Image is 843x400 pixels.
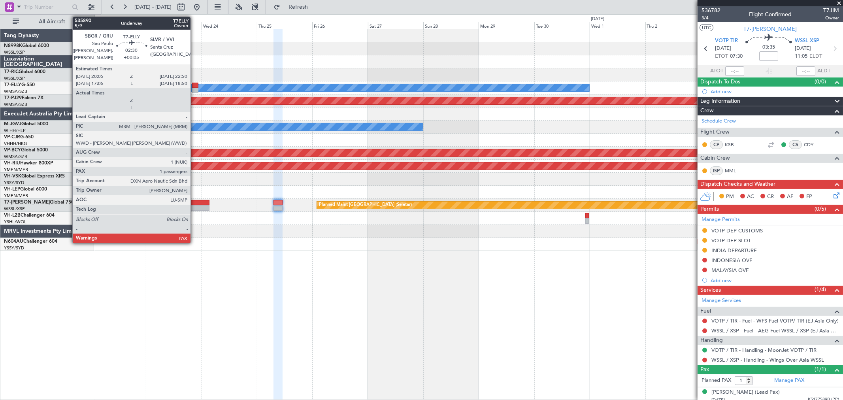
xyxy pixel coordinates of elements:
div: VOTP DEP CUSTOMS [711,227,763,234]
span: Fuel [700,307,711,316]
div: ISP [710,166,723,175]
a: VOTP / TIR - Handling - MoonJet VOTP / TIR [711,347,817,353]
span: Services [700,286,721,295]
a: M-JGVJGlobal 5000 [4,122,48,126]
div: Sun 28 [423,22,479,29]
a: YSHL/WOL [4,219,26,225]
div: Tue 30 [534,22,590,29]
span: Refresh [282,4,315,10]
span: 536782 [702,6,720,15]
div: Sat 27 [368,22,423,29]
span: WSSL XSP [795,37,819,45]
a: VH-RIUHawker 800XP [4,161,53,166]
span: ETOT [715,53,728,60]
span: 3/4 [702,15,720,21]
a: WSSL / XSP - Fuel - AEG Fuel WSSL / XSP (EJ Asia Only) [711,327,839,334]
span: Crew [700,106,714,115]
input: --:-- [725,66,744,76]
span: Owner [823,15,839,21]
span: VH-VSK [4,174,21,179]
a: WSSL / XSP - Handling - Wings Over Asia WSSL [711,357,824,363]
a: Manage Permits [702,216,740,224]
span: Permits [700,205,719,214]
a: VH-L2BChallenger 604 [4,213,55,218]
a: WSSL/XSP [4,206,25,212]
a: WMSA/SZB [4,89,27,94]
span: (1/4) [815,285,826,294]
span: (0/0) [815,77,826,86]
span: All Aircraft [21,19,83,25]
span: [DATE] - [DATE] [134,4,172,11]
a: T7-RICGlobal 6000 [4,70,45,74]
a: Manage Services [702,297,741,305]
span: Leg Information [700,97,740,106]
span: (0/5) [815,205,826,213]
a: VP-CJRG-650 [4,135,34,140]
span: [DATE] [795,45,811,53]
a: WSSL/XSP [4,75,25,81]
a: YSSY/SYD [4,180,24,186]
a: T7-ELLYG-550 [4,83,35,87]
div: INDIA DEPARTURE [711,247,757,254]
span: N604AU [4,239,23,244]
a: VH-VSKGlobal Express XRS [4,174,65,179]
button: All Aircraft [9,15,86,28]
span: CR [767,193,774,201]
span: VP-BCY [4,148,21,153]
a: VH-LEPGlobal 6000 [4,187,47,192]
a: Schedule Crew [702,117,736,125]
span: T7-RIC [4,70,19,74]
div: CS [789,140,802,149]
span: T7JIM [823,6,839,15]
div: Thu 25 [257,22,312,29]
div: Flight Confirmed [749,11,792,19]
span: AC [747,193,754,201]
a: Manage PAX [774,377,804,385]
div: Add new [711,277,839,284]
span: VH-L2B [4,213,21,218]
a: KSB [725,141,743,148]
div: Wed 24 [202,22,257,29]
div: Thu 2 [645,22,701,29]
a: T7-PJ29Falcon 7X [4,96,43,100]
a: VHHH/HKG [4,141,27,147]
span: T7-ELLY [4,83,21,87]
a: WMSA/SZB [4,154,27,160]
div: [DATE] [591,16,604,23]
div: MALAYSIA OVF [711,267,749,274]
span: Cabin Crew [700,154,730,163]
a: VOTP / TIR - Fuel - WFS Fuel VOTP/ TIR (EJ Asia Only) [711,317,839,324]
span: [DATE] [715,45,731,53]
span: ELDT [809,53,822,60]
span: 07:30 [730,53,743,60]
span: VH-LEP [4,187,20,192]
button: UTC [700,24,713,31]
span: Flight Crew [700,128,730,137]
span: Dispatch To-Dos [700,77,740,87]
a: YSSY/SYD [4,245,24,251]
a: MML [725,167,743,174]
span: M-JGVJ [4,122,21,126]
button: Refresh [270,1,317,13]
a: WIHH/HLP [4,128,26,134]
div: Mon 29 [479,22,534,29]
span: PM [726,193,734,201]
span: T7-[PERSON_NAME] [744,25,797,33]
a: YMEN/MEB [4,193,28,199]
span: VOTP TIR [715,37,738,45]
div: Planned Maint [GEOGRAPHIC_DATA] (Seletar) [319,199,412,211]
input: Trip Number [24,1,70,13]
div: Mon 22 [91,22,146,29]
div: [DATE] [96,16,109,23]
div: INDONESIA OVF [711,257,752,264]
span: FP [806,193,812,201]
a: WSSL/XSP [4,49,25,55]
a: WMSA/SZB [4,102,27,108]
span: VP-CJR [4,135,20,140]
a: CDY [804,141,822,148]
div: [PERSON_NAME] (Lead Pax) [711,389,780,396]
label: Planned PAX [702,377,731,385]
span: 03:35 [762,43,775,51]
a: YMEN/MEB [4,167,28,173]
a: N604AUChallenger 604 [4,239,57,244]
